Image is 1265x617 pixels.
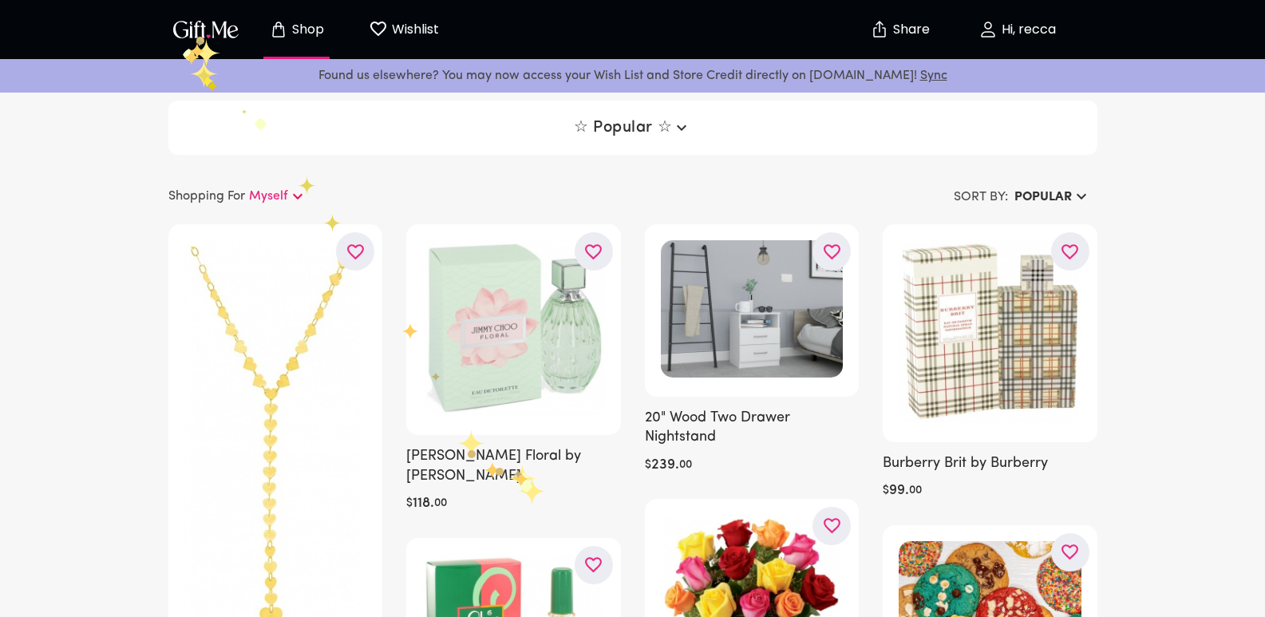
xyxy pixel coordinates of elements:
[899,240,1081,423] img: Burberry Brit by Burberry
[13,65,1252,86] p: Found us elsewhere? You may now access your Wish List and Store Credit directly on [DOMAIN_NAME]!
[288,23,324,37] p: Shop
[651,456,679,475] h6: 239 .
[883,454,1097,473] h6: Burberry Brit by Burberry
[679,456,692,475] h6: 00
[406,447,621,486] h6: [PERSON_NAME] Floral by [PERSON_NAME]
[170,18,242,41] img: GiftMe Logo
[406,494,413,513] h6: $
[645,456,651,475] h6: $
[168,20,243,39] button: GiftMe Logo
[249,187,288,206] p: Myself
[889,481,909,500] h6: 99 .
[909,481,922,500] h6: 00
[889,23,930,37] p: Share
[422,240,605,416] img: Jimmy Choo Floral by Jimmy Choo
[872,2,928,57] button: Share
[253,4,341,55] button: Store page
[413,494,434,513] h6: 118 .
[168,187,245,206] p: Shopping For
[998,23,1056,37] p: Hi, recca
[574,118,691,137] span: ☆ Popular ☆
[661,240,844,377] img: 20" Wood Two Drawer Nightstand
[1014,188,1072,207] h6: Popular
[938,4,1097,55] button: Hi, recca
[434,494,447,513] h6: 00
[567,113,698,142] button: ☆ Popular ☆
[954,188,1008,207] h6: SORT BY:
[1008,183,1097,212] button: Popular
[388,19,439,40] p: Wishlist
[870,20,889,39] img: secure
[360,4,448,55] button: Wishlist page
[645,409,860,448] h6: 20" Wood Two Drawer Nightstand
[883,481,889,500] h6: $
[920,69,947,82] a: Sync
